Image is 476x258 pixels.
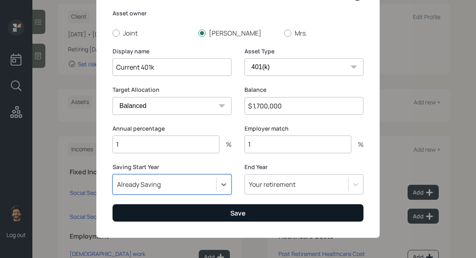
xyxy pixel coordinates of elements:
label: End Year [244,163,363,171]
div: Save [230,209,246,218]
label: Asset owner [113,9,363,17]
label: Asset Type [244,47,363,55]
label: Saving Start Year [113,163,232,171]
div: % [219,141,232,148]
button: Save [113,204,363,222]
label: Display name [113,47,232,55]
div: Your retirement [249,180,295,189]
label: Balance [244,86,363,94]
div: % [351,141,363,148]
label: Mrs. [284,29,363,38]
label: Employer match [244,125,363,133]
label: Joint [113,29,192,38]
label: [PERSON_NAME] [198,29,278,38]
label: Target Allocation [113,86,232,94]
div: Already Saving [117,180,161,189]
label: Annual percentage [113,125,232,133]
